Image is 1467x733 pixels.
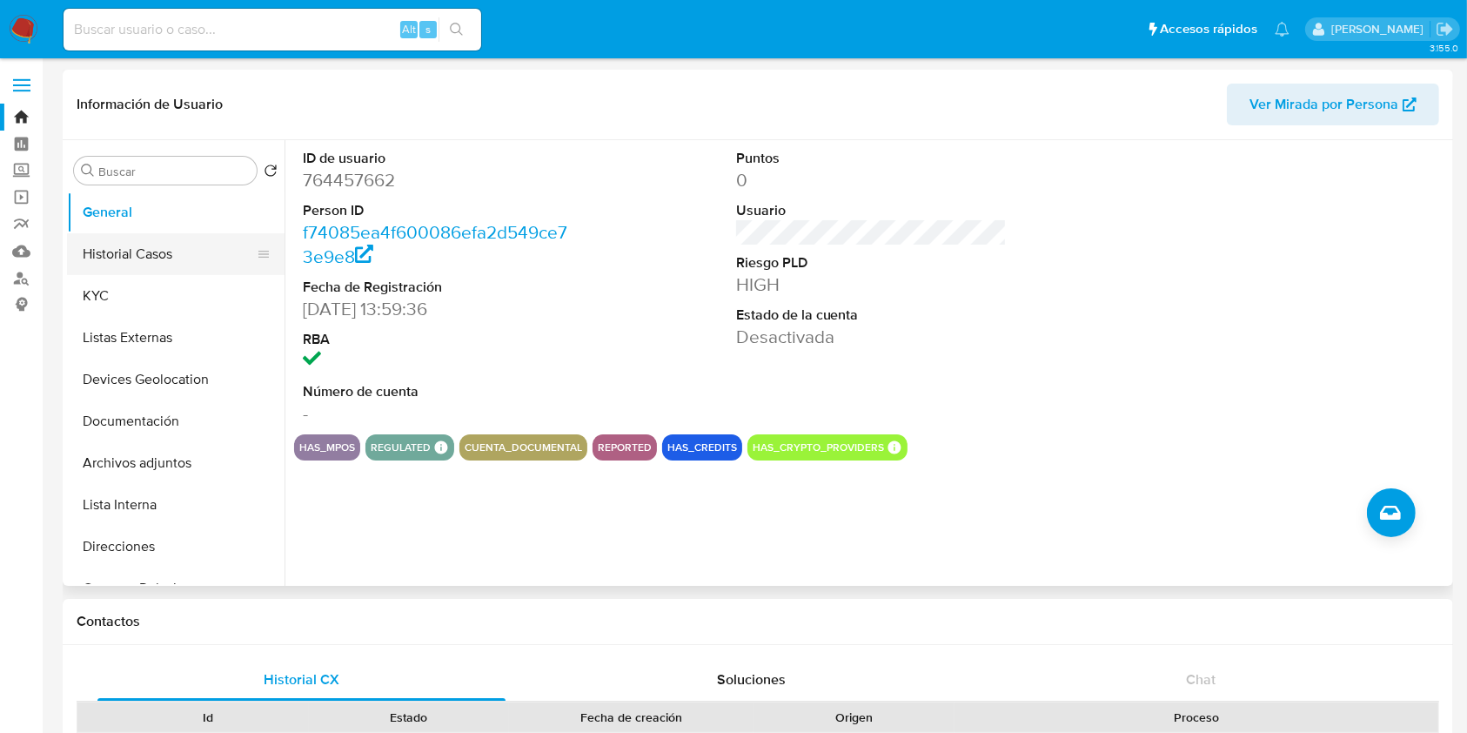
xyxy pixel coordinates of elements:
[321,709,498,726] div: Estado
[1227,84,1439,125] button: Ver Mirada por Persona
[1331,21,1430,37] p: ivonne.perezonofre@mercadolibre.com.mx
[67,568,285,609] button: Cruces y Relaciones
[67,400,285,442] button: Documentación
[598,444,652,451] button: reported
[425,21,431,37] span: s
[736,253,1008,272] dt: Riesgo PLD
[64,18,481,41] input: Buscar usuario o caso...
[465,444,582,451] button: cuenta_documental
[120,709,297,726] div: Id
[736,201,1008,220] dt: Usuario
[303,330,574,349] dt: RBA
[667,444,737,451] button: has_credits
[67,275,285,317] button: KYC
[1436,20,1454,38] a: Salir
[67,484,285,526] button: Lista Interna
[303,297,574,321] dd: [DATE] 13:59:36
[77,613,1439,630] h1: Contactos
[303,401,574,426] dd: -
[67,233,271,275] button: Historial Casos
[67,192,285,233] button: General
[736,325,1008,349] dd: Desactivada
[371,444,431,451] button: regulated
[264,669,339,689] span: Historial CX
[303,168,574,192] dd: 764457662
[98,164,250,179] input: Buscar
[303,201,574,220] dt: Person ID
[1186,669,1216,689] span: Chat
[81,164,95,178] button: Buscar
[67,317,285,359] button: Listas Externas
[736,272,1008,297] dd: HIGH
[67,359,285,400] button: Devices Geolocation
[303,382,574,401] dt: Número de cuenta
[717,669,786,689] span: Soluciones
[67,442,285,484] button: Archivos adjuntos
[1275,22,1289,37] a: Notificaciones
[264,164,278,183] button: Volver al orden por defecto
[736,149,1008,168] dt: Puntos
[1160,20,1257,38] span: Accesos rápidos
[736,168,1008,192] dd: 0
[402,21,416,37] span: Alt
[299,444,355,451] button: has_mpos
[303,219,567,269] a: f74085ea4f600086efa2d549ce73e9e8
[521,709,741,726] div: Fecha de creación
[967,709,1426,726] div: Proceso
[77,96,223,113] h1: Información de Usuario
[303,278,574,297] dt: Fecha de Registración
[1249,84,1398,125] span: Ver Mirada por Persona
[753,444,884,451] button: has_crypto_providers
[439,17,474,42] button: search-icon
[67,526,285,568] button: Direcciones
[736,306,1008,325] dt: Estado de la cuenta
[766,709,942,726] div: Origen
[303,149,574,168] dt: ID de usuario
